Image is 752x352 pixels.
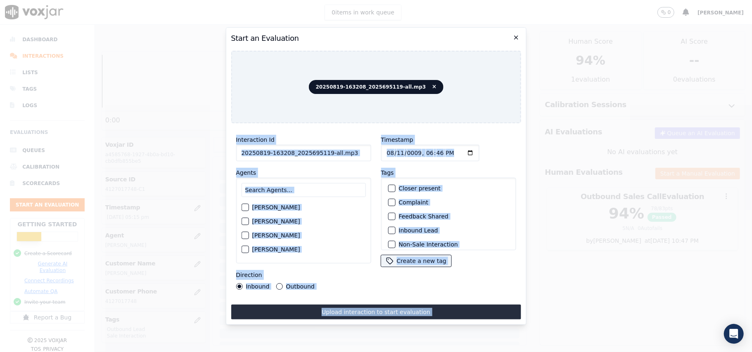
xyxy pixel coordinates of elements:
[381,169,394,176] label: Tags
[252,204,300,210] label: [PERSON_NAME]
[236,145,371,161] input: reference id, file name, etc
[399,228,438,233] label: Inbound Lead
[399,242,458,247] label: Non-Sale Interaction
[252,218,300,224] label: [PERSON_NAME]
[724,324,744,344] div: Open Intercom Messenger
[399,199,428,205] label: Complaint
[231,33,521,44] h2: Start an Evaluation
[246,284,269,289] label: Inbound
[236,272,262,278] label: Direction
[399,185,441,191] label: Closer present
[236,169,256,176] label: Agents
[236,136,274,143] label: Interaction Id
[231,305,521,319] button: Upload interaction to start evaluation
[381,136,413,143] label: Timestamp
[399,214,448,219] label: Feedback Shared
[241,183,365,197] input: Search Agents...
[286,284,314,289] label: Outbound
[252,246,300,252] label: [PERSON_NAME]
[381,255,451,267] button: Create a new tag
[309,80,444,94] span: 20250819-163208_2025695119-all.mp3
[252,232,300,238] label: [PERSON_NAME]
